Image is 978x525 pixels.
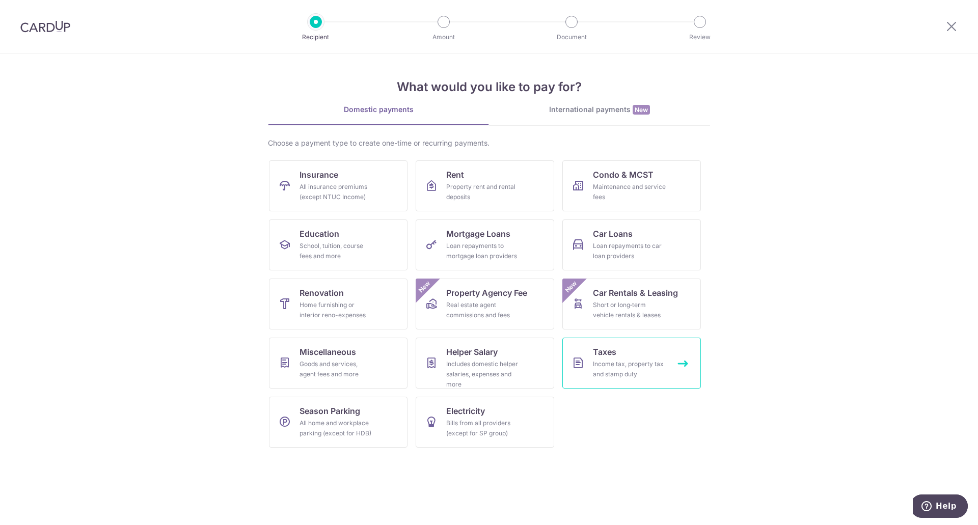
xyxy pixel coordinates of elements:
[563,279,580,295] span: New
[593,287,678,299] span: Car Rentals & Leasing
[23,7,44,16] span: Help
[278,32,354,42] p: Recipient
[446,300,520,320] div: Real estate agent commissions and fees
[269,338,407,389] a: MiscellaneousGoods and services, agent fees and more
[300,300,373,320] div: Home furnishing or interior reno-expenses
[446,346,498,358] span: Helper Salary
[269,160,407,211] a: InsuranceAll insurance premiums (except NTUC Income)
[416,219,554,270] a: Mortgage LoansLoan repayments to mortgage loan providers
[593,241,666,261] div: Loan repayments to car loan providers
[446,182,520,202] div: Property rent and rental deposits
[300,418,373,438] div: All home and workplace parking (except for HDB)
[562,160,701,211] a: Condo & MCSTMaintenance and service fees
[593,300,666,320] div: Short or long‑term vehicle rentals & leases
[593,169,654,181] span: Condo & MCST
[269,397,407,448] a: Season ParkingAll home and workplace parking (except for HDB)
[20,20,70,33] img: CardUp
[268,104,489,115] div: Domestic payments
[300,405,360,417] span: Season Parking
[300,346,356,358] span: Miscellaneous
[269,219,407,270] a: EducationSchool, tuition, course fees and more
[534,32,609,42] p: Document
[489,104,710,115] div: International payments
[268,78,710,96] h4: What would you like to pay for?
[268,138,710,148] div: Choose a payment type to create one-time or recurring payments.
[633,105,650,115] span: New
[300,169,338,181] span: Insurance
[446,418,520,438] div: Bills from all providers (except for SP group)
[300,241,373,261] div: School, tuition, course fees and more
[416,160,554,211] a: RentProperty rent and rental deposits
[913,494,968,520] iframe: Opens a widget where you can find more information
[446,287,527,299] span: Property Agency Fee
[593,228,633,240] span: Car Loans
[593,346,616,358] span: Taxes
[446,228,510,240] span: Mortgage Loans
[269,279,407,329] a: RenovationHome furnishing or interior reno-expenses
[406,32,481,42] p: Amount
[300,182,373,202] div: All insurance premiums (except NTUC Income)
[593,182,666,202] div: Maintenance and service fees
[446,405,485,417] span: Electricity
[562,279,701,329] a: Car Rentals & LeasingShort or long‑term vehicle rentals & leasesNew
[416,397,554,448] a: ElectricityBills from all providers (except for SP group)
[416,338,554,389] a: Helper SalaryIncludes domestic helper salaries, expenses and more
[300,287,344,299] span: Renovation
[416,279,433,295] span: New
[300,359,373,379] div: Goods and services, agent fees and more
[562,338,701,389] a: TaxesIncome tax, property tax and stamp duty
[593,359,666,379] div: Income tax, property tax and stamp duty
[446,359,520,390] div: Includes domestic helper salaries, expenses and more
[562,219,701,270] a: Car LoansLoan repayments to car loan providers
[446,169,464,181] span: Rent
[446,241,520,261] div: Loan repayments to mortgage loan providers
[416,279,554,329] a: Property Agency FeeReal estate agent commissions and feesNew
[300,228,339,240] span: Education
[662,32,738,42] p: Review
